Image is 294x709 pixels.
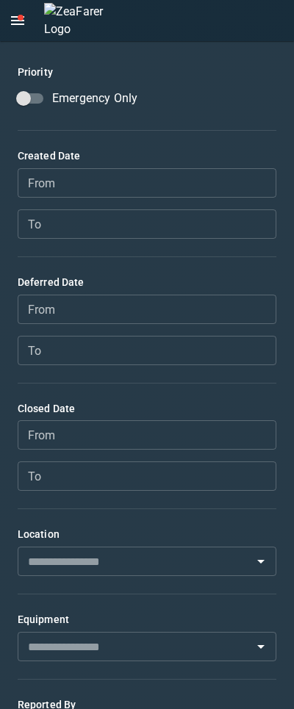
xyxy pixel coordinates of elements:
[18,612,276,628] h6: Equipment
[44,3,132,38] img: ZeaFarer Logo
[18,336,266,365] input: Choose date
[251,636,271,657] button: Open
[18,168,266,198] input: Choose date
[251,551,271,572] button: Open
[52,90,137,107] span: Emergency Only
[18,295,266,324] input: Choose date
[18,420,266,450] input: Choose date
[18,209,266,239] input: Choose date
[18,148,276,165] h6: Created Date
[18,461,266,491] input: Choose date
[3,6,32,35] button: open drawer
[18,65,276,81] h6: Priority
[18,527,276,543] h6: Location
[18,401,276,417] h6: Closed Date
[18,275,276,291] h6: Deferred Date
